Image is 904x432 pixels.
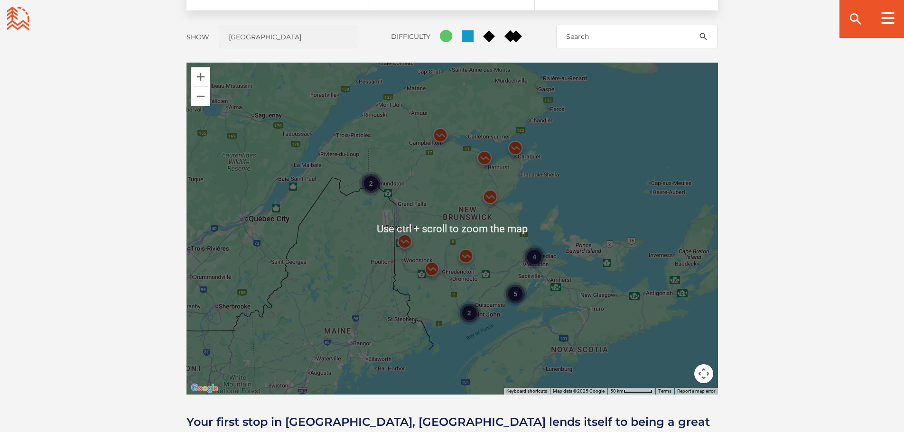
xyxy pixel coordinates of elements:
a: Report a map error [677,388,715,394]
a: Terms (opens in new tab) [658,388,671,394]
button: Zoom out [191,87,210,106]
button: Map camera controls [694,364,713,383]
button: Map Scale: 50 km per 57 pixels [607,388,655,395]
label: Difficulty [391,32,430,41]
div: 2 [457,301,481,325]
button: Zoom in [191,67,210,86]
img: Google [189,382,220,395]
div: 5 [503,282,527,306]
a: Open this area in Google Maps (opens a new window) [189,382,220,395]
span: Map data ©2025 Google [553,388,605,394]
span: 50 km [610,388,624,394]
button: search [689,25,718,48]
ion-icon: search [699,32,708,41]
div: 4 [522,245,546,268]
ion-icon: search [848,11,863,27]
div: 2 [359,172,382,195]
label: Show [186,33,209,41]
button: Keyboard shortcuts [506,388,547,395]
input: Search [556,25,718,48]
